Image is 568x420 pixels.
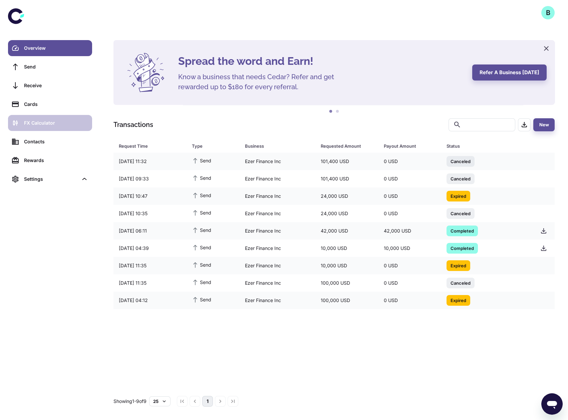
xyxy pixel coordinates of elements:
[240,207,315,220] div: Ezer Finance Inc
[378,155,442,168] div: 0 USD
[119,141,184,151] span: Request Time
[24,175,78,183] div: Settings
[24,157,88,164] div: Rewards
[8,115,92,131] a: FX Calculator
[24,44,88,52] div: Overview
[447,279,475,286] span: Canceled
[533,118,555,131] button: New
[149,396,171,406] button: 25
[192,157,211,164] span: Send
[378,225,442,237] div: 42,000 USD
[192,261,211,268] span: Send
[8,78,92,94] a: Receive
[113,294,187,307] div: [DATE] 04:12
[447,141,518,151] div: Status
[192,226,211,234] span: Send
[113,155,187,168] div: [DATE] 11:32
[447,175,475,182] span: Canceled
[113,225,187,237] div: [DATE] 06:11
[447,262,470,269] span: Expired
[176,396,239,407] nav: pagination navigation
[334,108,341,115] button: 2
[24,138,88,145] div: Contacts
[447,227,478,234] span: Completed
[384,141,430,151] div: Payout Amount
[378,259,442,272] div: 0 USD
[178,53,464,69] h4: Spread the word and Earn!
[447,210,475,217] span: Canceled
[113,190,187,202] div: [DATE] 10:47
[240,259,315,272] div: Ezer Finance Inc
[8,171,92,187] div: Settings
[113,398,147,405] p: Showing 1-9 of 9
[240,190,315,202] div: Ezer Finance Inc
[541,6,555,19] button: B
[447,297,470,303] span: Expired
[113,242,187,255] div: [DATE] 04:39
[315,277,378,289] div: 100,000 USD
[8,40,92,56] a: Overview
[192,296,211,303] span: Send
[202,396,213,407] button: page 1
[192,174,211,181] span: Send
[113,120,153,130] h1: Transactions
[24,101,88,108] div: Cards
[178,72,345,92] h5: Know a business that needs Cedar? Refer and get rewarded up to $180 for every referral.
[192,209,211,216] span: Send
[378,172,442,185] div: 0 USD
[8,152,92,168] a: Rewards
[113,207,187,220] div: [DATE] 10:35
[240,172,315,185] div: Ezer Finance Inc
[192,141,237,151] span: Type
[24,119,88,127] div: FX Calculator
[384,141,439,151] span: Payout Amount
[315,207,378,220] div: 24,000 USD
[119,141,175,151] div: Request Time
[541,393,563,415] iframe: Button to launch messaging window
[192,244,211,251] span: Send
[113,277,187,289] div: [DATE] 11:35
[315,225,378,237] div: 42,000 USD
[8,96,92,112] a: Cards
[113,259,187,272] div: [DATE] 11:35
[315,190,378,202] div: 24,000 USD
[315,259,378,272] div: 10,000 USD
[192,141,228,151] div: Type
[315,172,378,185] div: 101,400 USD
[315,294,378,307] div: 100,000 USD
[327,108,334,115] button: 1
[378,242,442,255] div: 10,000 USD
[378,277,442,289] div: 0 USD
[315,155,378,168] div: 101,400 USD
[472,64,547,81] button: Refer a business [DATE]
[113,172,187,185] div: [DATE] 09:33
[8,134,92,150] a: Contacts
[447,192,470,199] span: Expired
[24,82,88,89] div: Receive
[378,190,442,202] div: 0 USD
[24,63,88,71] div: Send
[8,59,92,75] a: Send
[378,207,442,220] div: 0 USD
[240,155,315,168] div: Ezer Finance Inc
[240,225,315,237] div: Ezer Finance Inc
[240,294,315,307] div: Ezer Finance Inc
[240,242,315,255] div: Ezer Finance Inc
[447,141,527,151] span: Status
[240,277,315,289] div: Ezer Finance Inc
[321,141,367,151] div: Requested Amount
[447,158,475,164] span: Canceled
[447,245,478,251] span: Completed
[192,191,211,199] span: Send
[315,242,378,255] div: 10,000 USD
[321,141,376,151] span: Requested Amount
[192,278,211,286] span: Send
[378,294,442,307] div: 0 USD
